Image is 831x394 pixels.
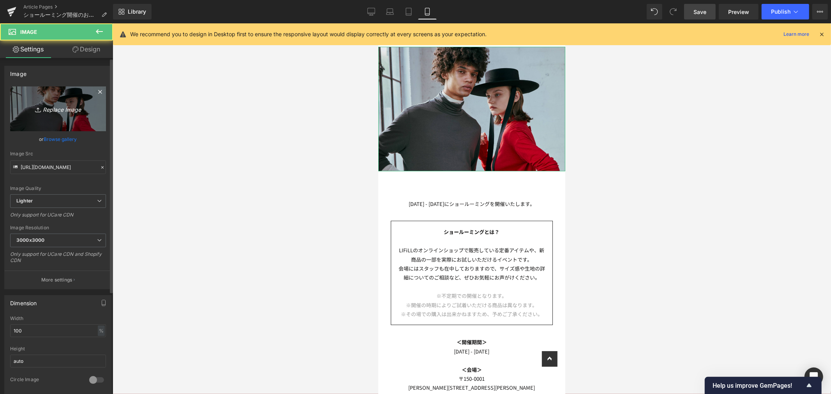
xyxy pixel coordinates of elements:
[27,104,89,114] i: Replace Image
[23,12,98,18] span: ショールーミング開催のお知らせ
[10,295,37,306] div: Dimension
[418,4,437,19] a: Mobile
[10,186,106,191] div: Image Quality
[10,355,106,368] input: auto
[362,4,381,19] a: Desktop
[128,8,146,15] span: Library
[23,4,113,10] a: Article Pages
[399,4,418,19] a: Tablet
[10,316,106,321] div: Width
[10,251,106,269] div: Only support for UCare CDN and Shopify CDN
[41,276,72,283] p: More settings
[10,225,106,230] div: Image Resolution
[5,271,111,289] button: More settings
[693,8,706,16] span: Save
[6,324,181,332] p: [DATE] - [DATE]
[58,269,129,276] span: ※不定期での開催となります。
[381,4,399,19] a: Laptop
[647,4,662,19] button: Undo
[812,4,828,19] button: More
[6,360,181,369] p: [PERSON_NAME][STREET_ADDRESS][PERSON_NAME]
[10,376,81,385] div: Circle Image
[771,9,790,15] span: Publish
[66,205,122,212] strong: ショールーミングとは？
[23,287,164,294] span: ※その場での購入は出来かねますため、予めご了承ください。
[713,382,805,389] span: Help us improve GemPages!
[10,135,106,143] div: or
[780,30,812,39] a: Learn more
[762,4,809,19] button: Publish
[10,160,106,174] input: Link
[19,222,168,241] p: LIFiLLのオンラインショップで販売している定番アイテムや、新商品の一部を実際にお試しいただけるイベントです。
[113,4,152,19] a: New Library
[78,315,109,322] strong: ＜開催期間＞
[713,381,814,390] button: Show survey - Help us improve GemPages!
[10,212,106,223] div: Only support for UCare CDN
[44,132,77,146] a: Browse gallery
[10,151,106,157] div: Image Src
[98,325,105,336] div: %
[16,198,33,204] b: Lighter
[10,324,106,337] input: auto
[83,343,104,350] strong: ＜会場＞
[665,4,681,19] button: Redo
[28,278,159,285] span: ※開催の時期によりご試着いただける商品は異なります。
[805,368,823,386] div: Open Intercom Messenger
[20,29,37,35] span: Image
[719,4,759,19] a: Preview
[16,237,44,243] b: 3000x3000
[10,346,106,352] div: Height
[6,351,181,360] p: 〒150-0001
[19,241,168,259] p: 会場にはスタッフも在中しておりますので、サイズ感や生地の詳細についてのご相談など、ぜひお気軽にお声がけください。
[10,66,26,77] div: Image
[6,369,181,378] p: Terraza Harajuku 2F
[130,30,487,39] p: We recommend you to design in Desktop first to ensure the responsive layout would display correct...
[58,40,115,58] a: Design
[6,176,181,185] p: [DATE] - [DATE]にショールーミングを開催いたします。
[728,8,749,16] span: Preview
